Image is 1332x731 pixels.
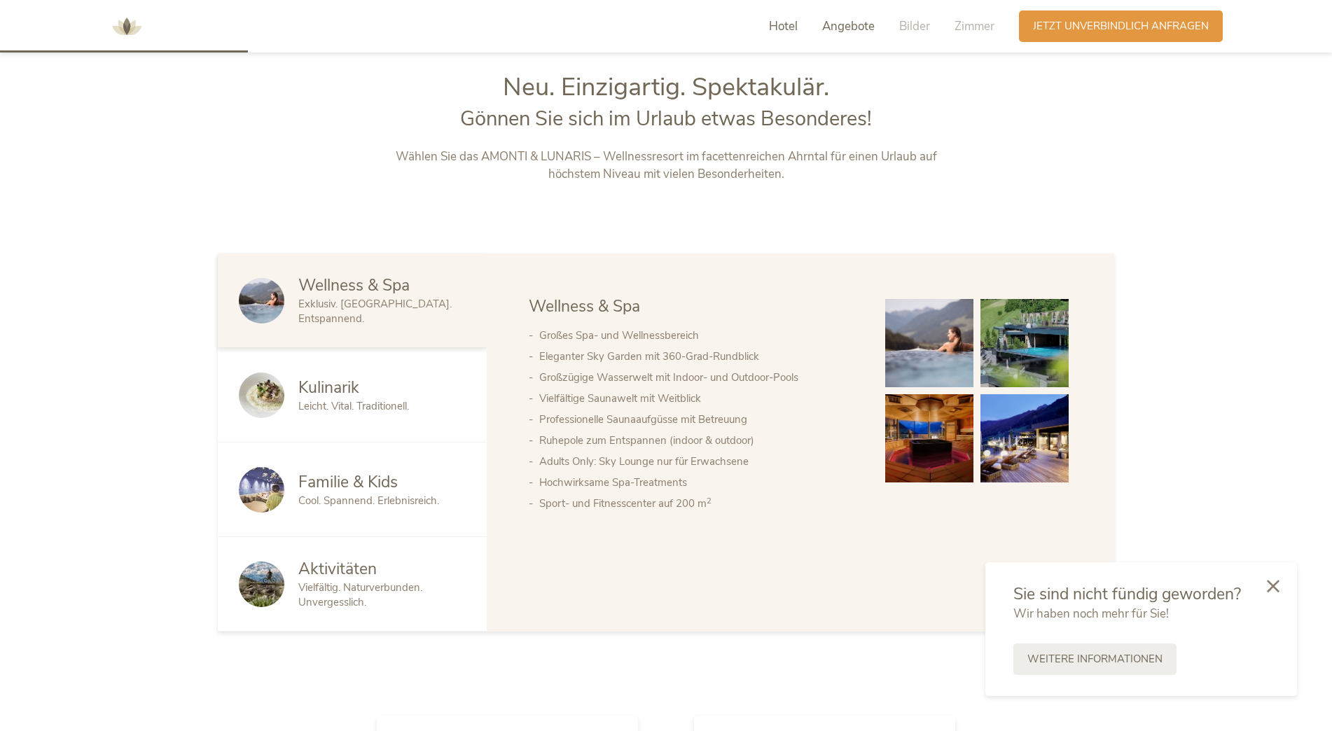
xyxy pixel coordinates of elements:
span: Wellness & Spa [529,295,640,317]
span: Leicht. Vital. Traditionell. [298,399,409,413]
span: Gönnen Sie sich im Urlaub etwas Besonderes! [460,105,872,132]
span: Familie & Kids [298,471,398,493]
span: Wellness & Spa [298,274,410,296]
img: AMONTI & LUNARIS Wellnessresort [106,6,148,48]
span: Exklusiv. [GEOGRAPHIC_DATA]. Entspannend. [298,297,452,326]
span: Bilder [899,18,930,34]
li: Großzügige Wasserwelt mit Indoor- und Outdoor-Pools [539,367,857,388]
span: Aktivitäten [298,558,377,580]
p: Wählen Sie das AMONTI & LUNARIS – Wellnessresort im facettenreichen Ahrntal für einen Urlaub auf ... [374,148,959,183]
a: Weitere Informationen [1013,643,1177,675]
span: Wir haben noch mehr für Sie! [1013,606,1169,622]
span: Vielfältig. Naturverbunden. Unvergesslich. [298,580,422,609]
span: Cool. Spannend. Erlebnisreich. [298,494,439,508]
span: Zimmer [955,18,994,34]
li: Hochwirksame Spa-Treatments [539,472,857,493]
span: Neu. Einzigartig. Spektakulär. [503,70,829,104]
span: Hotel [769,18,798,34]
span: Angebote [822,18,875,34]
span: Jetzt unverbindlich anfragen [1033,19,1209,34]
a: AMONTI & LUNARIS Wellnessresort [106,21,148,31]
span: Kulinarik [298,377,359,398]
span: Sie sind nicht fündig geworden? [1013,583,1241,605]
li: Ruhepole zum Entspannen (indoor & outdoor) [539,430,857,451]
li: Professionelle Saunaaufgüsse mit Betreuung [539,409,857,430]
span: Weitere Informationen [1027,652,1163,667]
li: Eleganter Sky Garden mit 360-Grad-Rundblick [539,346,857,367]
li: Adults Only: Sky Lounge nur für Erwachsene [539,451,857,472]
li: Vielfältige Saunawelt mit Weitblick [539,388,857,409]
sup: 2 [707,496,712,506]
li: Großes Spa- und Wellnessbereich [539,325,857,346]
li: Sport- und Fitnesscenter auf 200 m [539,493,857,514]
